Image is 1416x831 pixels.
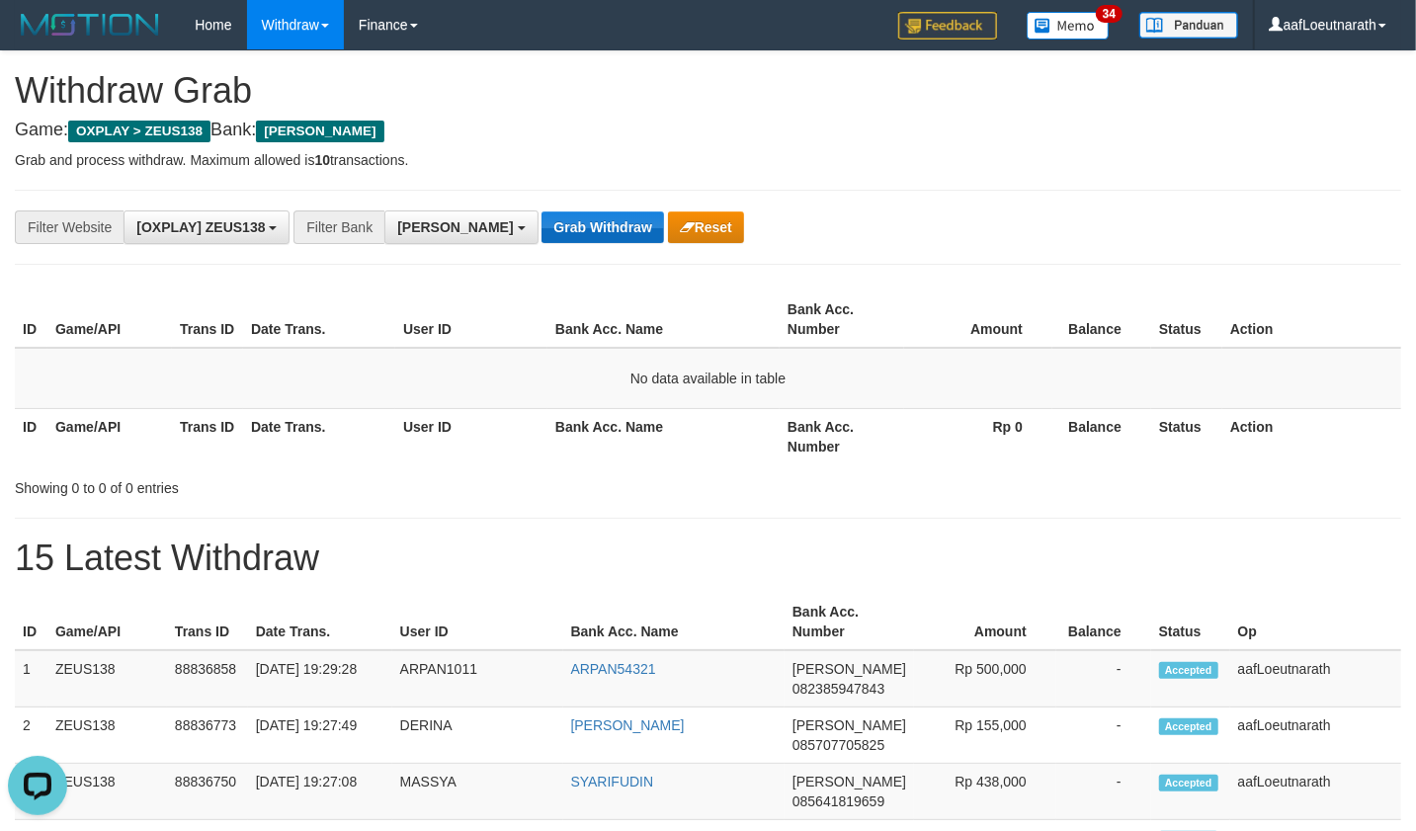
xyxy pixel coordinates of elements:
span: Accepted [1159,775,1218,791]
span: Copy 082385947843 to clipboard [792,681,884,697]
th: Bank Acc. Number [785,594,914,650]
strong: 10 [314,152,330,168]
th: ID [15,408,47,464]
span: [PERSON_NAME] [792,774,906,789]
td: 88836773 [167,707,248,764]
td: No data available in table [15,348,1401,409]
th: Trans ID [167,594,248,650]
span: [PERSON_NAME] [792,661,906,677]
th: ID [15,594,47,650]
th: Bank Acc. Number [780,291,904,348]
div: Showing 0 to 0 of 0 entries [15,470,575,498]
td: - [1056,707,1151,764]
td: ZEUS138 [47,707,167,764]
h1: Withdraw Grab [15,71,1401,111]
th: Date Trans. [243,291,395,348]
th: Game/API [47,594,167,650]
td: DERINA [392,707,563,764]
th: Bank Acc. Number [780,408,904,464]
th: Rp 0 [904,408,1052,464]
h4: Game: Bank: [15,121,1401,140]
img: Button%20Memo.svg [1027,12,1110,40]
th: Balance [1056,594,1151,650]
div: Filter Bank [293,210,384,244]
span: Copy 085641819659 to clipboard [792,793,884,809]
td: aafLoeutnarath [1230,764,1401,820]
td: 88836858 [167,650,248,707]
td: - [1056,764,1151,820]
th: Amount [904,291,1052,348]
img: MOTION_logo.png [15,10,165,40]
span: 34 [1096,5,1123,23]
span: OXPLAY > ZEUS138 [68,121,210,142]
td: 2 [15,707,47,764]
th: User ID [395,291,547,348]
img: Feedback.jpg [898,12,997,40]
button: Grab Withdraw [541,211,663,243]
th: Bank Acc. Name [547,408,780,464]
td: MASSYA [392,764,563,820]
p: Grab and process withdraw. Maximum allowed is transactions. [15,150,1401,170]
th: Balance [1052,291,1151,348]
td: - [1056,650,1151,707]
th: Game/API [47,408,172,464]
img: panduan.png [1139,12,1238,39]
th: Game/API [47,291,172,348]
th: ID [15,291,47,348]
button: Open LiveChat chat widget [8,8,67,67]
td: Rp 438,000 [914,764,1056,820]
th: Status [1151,291,1222,348]
th: Date Trans. [248,594,392,650]
td: aafLoeutnarath [1230,650,1401,707]
button: Reset [668,211,744,243]
th: Action [1222,291,1401,348]
td: [DATE] 19:27:49 [248,707,392,764]
span: Copy 085707705825 to clipboard [792,737,884,753]
td: aafLoeutnarath [1230,707,1401,764]
button: [OXPLAY] ZEUS138 [124,210,290,244]
th: Trans ID [172,408,243,464]
th: Status [1151,594,1230,650]
th: Trans ID [172,291,243,348]
th: Status [1151,408,1222,464]
th: Bank Acc. Name [563,594,785,650]
td: 88836750 [167,764,248,820]
span: [PERSON_NAME] [256,121,383,142]
span: Accepted [1159,718,1218,735]
span: [PERSON_NAME] [397,219,513,235]
h1: 15 Latest Withdraw [15,539,1401,578]
td: ZEUS138 [47,764,167,820]
span: Accepted [1159,662,1218,679]
td: Rp 155,000 [914,707,1056,764]
td: ZEUS138 [47,650,167,707]
th: Bank Acc. Name [547,291,780,348]
td: [DATE] 19:27:08 [248,764,392,820]
div: Filter Website [15,210,124,244]
th: Balance [1052,408,1151,464]
th: User ID [395,408,547,464]
th: Action [1222,408,1401,464]
a: SYARIFUDIN [571,774,654,789]
th: Date Trans. [243,408,395,464]
a: ARPAN54321 [571,661,656,677]
th: Op [1230,594,1401,650]
a: [PERSON_NAME] [571,717,685,733]
span: [PERSON_NAME] [792,717,906,733]
span: [OXPLAY] ZEUS138 [136,219,265,235]
th: Amount [914,594,1056,650]
button: [PERSON_NAME] [384,210,538,244]
td: ARPAN1011 [392,650,563,707]
td: [DATE] 19:29:28 [248,650,392,707]
th: User ID [392,594,563,650]
td: Rp 500,000 [914,650,1056,707]
td: 1 [15,650,47,707]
